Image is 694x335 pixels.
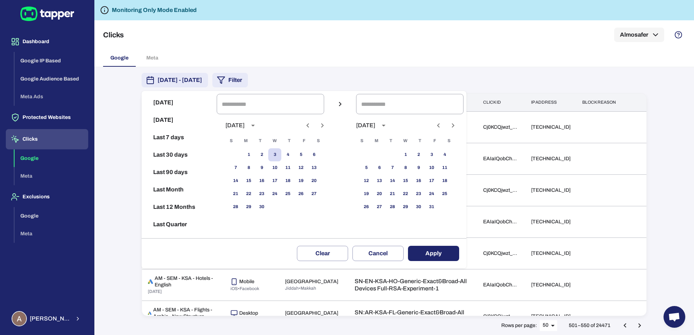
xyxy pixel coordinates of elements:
span: Saturday [312,134,325,148]
button: 17 [268,174,281,187]
button: 23 [255,187,268,200]
span: Wednesday [268,134,281,148]
button: Previous month [302,119,314,132]
button: 30 [412,200,425,214]
button: 16 [412,174,425,187]
button: Previous month [432,119,445,132]
button: calendar view is open, switch to year view [377,119,390,132]
button: 17 [425,174,438,187]
span: Friday [297,134,310,148]
span: Monday [370,134,383,148]
button: 19 [360,187,373,200]
button: 14 [229,174,242,187]
button: 22 [399,187,412,200]
button: 2 [412,148,425,161]
span: Thursday [413,134,426,148]
button: 20 [307,174,321,187]
button: 27 [373,200,386,214]
button: 12 [294,161,307,174]
button: Last Quarter [144,216,214,233]
button: 21 [386,187,399,200]
button: 30 [255,200,268,214]
span: Wednesday [399,134,412,148]
span: Sunday [225,134,238,148]
button: 12 [360,174,373,187]
span: Tuesday [384,134,397,148]
button: 1 [399,148,412,161]
button: 28 [229,200,242,214]
button: Reset [144,233,214,251]
button: Clear [297,246,348,261]
button: 7 [229,161,242,174]
button: 8 [399,161,412,174]
button: Last Month [144,181,214,198]
button: Last 12 Months [144,198,214,216]
button: 29 [399,200,412,214]
button: 18 [438,174,451,187]
button: 10 [268,161,281,174]
button: 15 [399,174,412,187]
button: 9 [412,161,425,174]
span: Tuesday [254,134,267,148]
button: 8 [242,161,255,174]
button: 23 [412,187,425,200]
button: 25 [281,187,294,200]
button: Next month [447,119,459,132]
span: Thursday [283,134,296,148]
div: [DATE] [356,122,375,129]
button: Last 7 days [144,129,214,146]
button: 20 [373,187,386,200]
button: 18 [281,174,294,187]
button: 26 [294,187,307,200]
button: calendar view is open, switch to year view [247,119,259,132]
button: Last 30 days [144,146,214,164]
button: 31 [425,200,438,214]
span: Sunday [355,134,368,148]
button: 22 [242,187,255,200]
button: 29 [242,200,255,214]
button: 2 [255,148,268,161]
div: [DATE] [225,122,245,129]
button: 4 [281,148,294,161]
button: 5 [294,148,307,161]
button: 13 [373,174,386,187]
button: 13 [307,161,321,174]
button: 26 [360,200,373,214]
button: 21 [229,187,242,200]
button: 24 [425,187,438,200]
button: Cancel [352,246,404,261]
span: Saturday [442,134,456,148]
a: Open chat [664,306,685,328]
button: 10 [425,161,438,174]
button: 5 [360,161,373,174]
button: 3 [425,148,438,161]
button: 24 [268,187,281,200]
button: [DATE] [144,94,214,111]
button: 25 [438,187,451,200]
button: 11 [438,161,451,174]
button: 6 [373,161,386,174]
button: 3 [268,148,281,161]
button: 28 [386,200,399,214]
button: 9 [255,161,268,174]
button: 15 [242,174,255,187]
button: 16 [255,174,268,187]
button: 4 [438,148,451,161]
button: Last 90 days [144,164,214,181]
button: 1 [242,148,255,161]
button: 6 [307,148,321,161]
button: [DATE] [144,111,214,129]
button: Apply [408,246,459,261]
button: 19 [294,174,307,187]
button: 14 [386,174,399,187]
span: Friday [428,134,441,148]
span: Monday [239,134,252,148]
button: 7 [386,161,399,174]
button: 11 [281,161,294,174]
button: 27 [307,187,321,200]
button: Next month [316,119,328,132]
